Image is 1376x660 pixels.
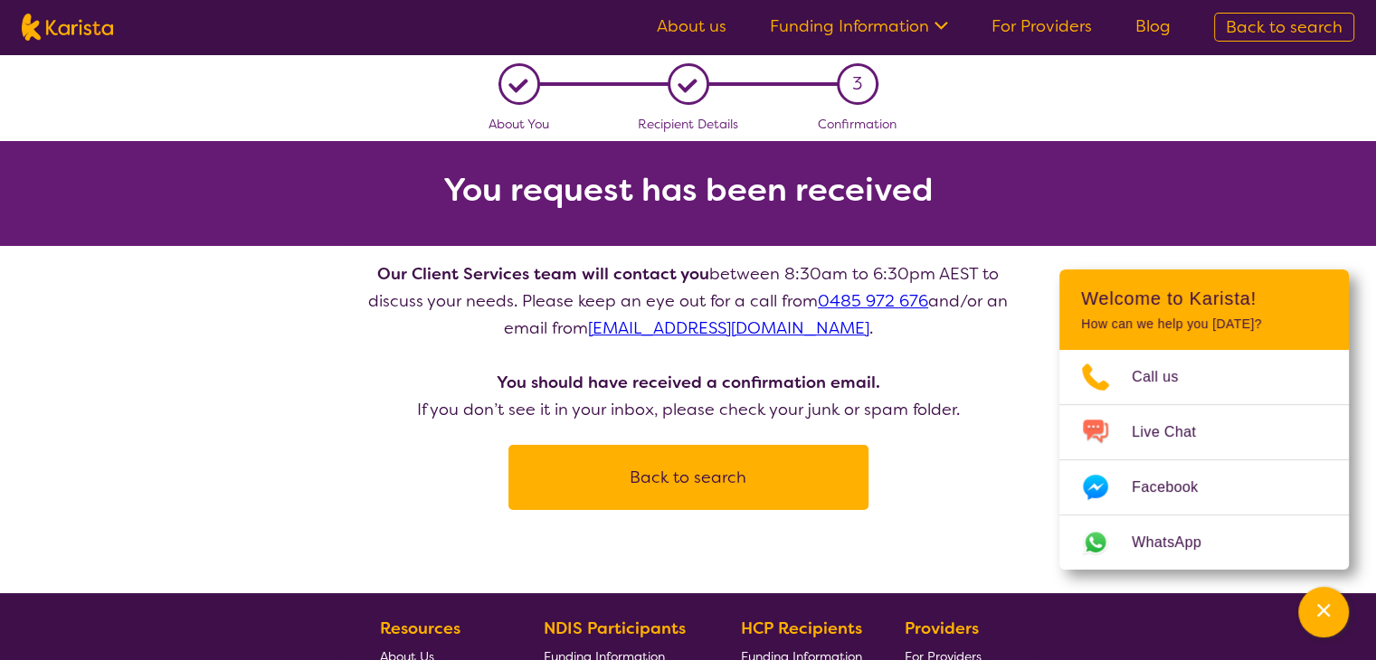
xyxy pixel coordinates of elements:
[638,116,738,132] span: Recipient Details
[1059,350,1349,570] ul: Choose channel
[363,260,1014,423] p: between 8:30am to 6:30pm AEST to discuss your needs. Please keep an eye out for a call from and/o...
[489,116,549,132] span: About You
[905,618,979,639] b: Providers
[674,71,702,99] div: L
[741,618,862,639] b: HCP Recipients
[1132,363,1200,391] span: Call us
[1135,15,1171,37] a: Blog
[588,317,869,339] a: [EMAIL_ADDRESS][DOMAIN_NAME]
[1132,419,1218,446] span: Live Chat
[1132,474,1219,501] span: Facebook
[377,263,709,285] b: Our Client Services team will contact you
[1081,288,1327,309] h2: Welcome to Karista!
[657,15,726,37] a: About us
[443,174,934,206] h2: You request has been received
[497,372,880,393] b: You should have received a confirmation email.
[380,618,460,639] b: Resources
[505,71,533,99] div: L
[508,445,868,510] a: Back to search
[852,71,862,98] span: 3
[530,450,847,504] button: Back to search
[1059,515,1349,570] a: Web link opens in a new tab.
[1226,16,1343,38] span: Back to search
[818,116,897,132] span: Confirmation
[992,15,1092,37] a: For Providers
[1298,587,1349,637] button: Channel Menu
[544,618,686,639] b: NDIS Participants
[818,290,928,312] a: 0485 972 676
[1132,529,1223,556] span: WhatsApp
[1214,13,1354,42] a: Back to search
[22,14,113,41] img: Karista logo
[1059,269,1349,570] div: Channel Menu
[1081,316,1327,332] p: How can we help you [DATE]?
[770,15,948,37] a: Funding Information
